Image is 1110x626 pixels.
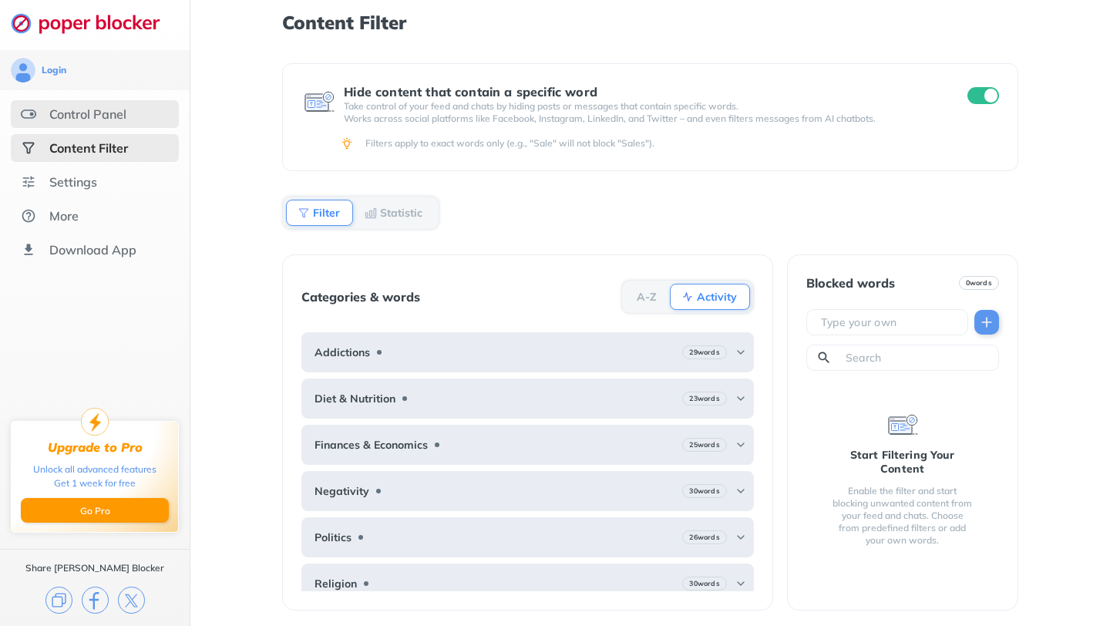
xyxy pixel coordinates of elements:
[966,278,992,288] b: 0 words
[819,315,961,330] input: Type your own
[49,106,126,122] div: Control Panel
[314,485,369,497] b: Negativity
[380,208,422,217] b: Statistic
[21,106,36,122] img: features.svg
[42,64,66,76] div: Login
[806,276,895,290] div: Blocked words
[81,408,109,436] img: upgrade-to-pro.svg
[21,140,36,156] img: social-selected.svg
[21,498,169,523] button: Go Pro
[314,392,395,405] b: Diet & Nutrition
[49,174,97,190] div: Settings
[313,208,340,217] b: Filter
[48,440,143,455] div: Upgrade to Pro
[45,587,72,614] img: copy.svg
[314,577,357,590] b: Religion
[344,113,939,125] p: Works across social platforms like Facebook, Instagram, LinkedIn, and Twitter – and even filters ...
[844,350,992,365] input: Search
[49,140,128,156] div: Content Filter
[118,587,145,614] img: x.svg
[344,100,939,113] p: Take control of your feed and chats by hiding posts or messages that contain specific words.
[637,292,657,301] b: A-Z
[831,448,974,476] div: Start Filtering Your Content
[21,242,36,257] img: download-app.svg
[282,12,1017,32] h1: Content Filter
[21,174,36,190] img: settings.svg
[689,439,719,450] b: 25 words
[49,242,136,257] div: Download App
[301,290,420,304] div: Categories & words
[365,137,996,150] div: Filters apply to exact words only (e.g., "Sale" will not block "Sales").
[314,346,370,358] b: Addictions
[365,207,377,219] img: Statistic
[11,12,177,34] img: logo-webpage.svg
[298,207,310,219] img: Filter
[831,485,974,547] div: Enable the filter and start blocking unwanted content from your feed and chats. Choose from prede...
[49,208,79,224] div: More
[11,58,35,82] img: avatar.svg
[344,85,939,99] div: Hide content that contain a specific word
[689,578,719,589] b: 30 words
[681,291,694,303] img: Activity
[689,393,719,404] b: 23 words
[25,562,164,574] div: Share [PERSON_NAME] Blocker
[689,347,719,358] b: 29 words
[82,587,109,614] img: facebook.svg
[689,486,719,496] b: 30 words
[21,208,36,224] img: about.svg
[697,292,737,301] b: Activity
[33,463,156,476] div: Unlock all advanced features
[314,531,351,544] b: Politics
[314,439,428,451] b: Finances & Economics
[689,532,719,543] b: 26 words
[54,476,136,490] div: Get 1 week for free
